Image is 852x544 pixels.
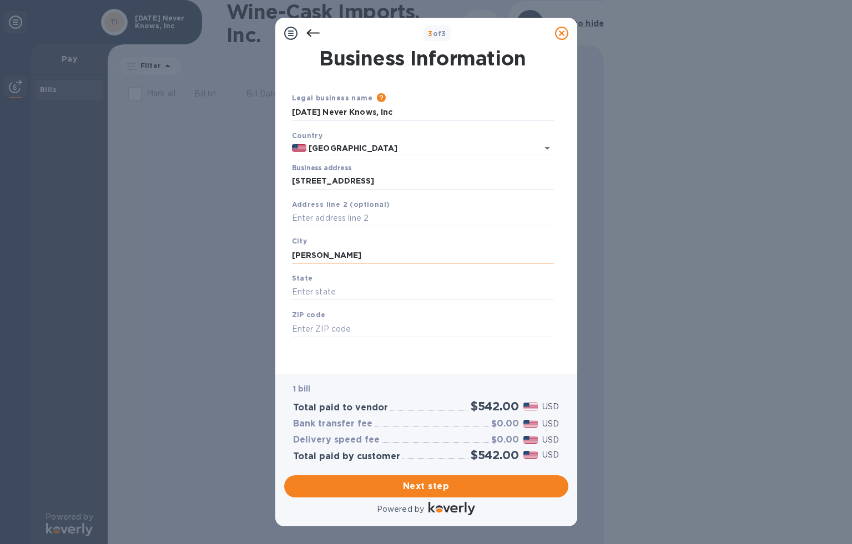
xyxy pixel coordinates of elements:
input: Enter address line 2 [292,210,554,227]
b: Country [292,131,323,140]
h3: $0.00 [491,419,519,429]
img: USD [523,420,538,428]
input: Select country [306,141,522,155]
b: City [292,237,307,245]
button: Open [540,140,555,156]
label: Business address [292,165,351,172]
b: Address line 2 (optional) [292,200,390,209]
img: US [292,144,307,152]
input: Enter address [292,173,554,190]
h3: $0.00 [491,435,519,445]
b: 1 bill [293,384,311,393]
input: Enter city [292,247,554,263]
input: Enter ZIP code [292,321,554,337]
h3: Delivery speed fee [293,435,380,445]
h2: $542.00 [471,399,519,413]
b: of 3 [428,29,446,38]
img: USD [523,403,538,410]
h1: Business Information [290,47,556,70]
input: Enter state [292,284,554,301]
span: 3 [428,29,432,38]
h3: Total paid by customer [293,451,400,462]
img: USD [523,451,538,459]
p: USD [542,434,559,446]
p: Powered by [377,504,424,515]
b: State [292,274,313,282]
p: USD [542,449,559,461]
p: USD [542,418,559,430]
button: Next step [284,475,568,497]
b: ZIP code [292,311,326,319]
h2: $542.00 [471,448,519,462]
img: USD [523,436,538,444]
span: Next step [293,480,559,493]
input: Enter legal business name [292,104,554,121]
b: Legal business name [292,94,373,102]
h3: Total paid to vendor [293,403,388,413]
p: USD [542,401,559,413]
h3: Bank transfer fee [293,419,372,429]
img: Logo [428,502,475,515]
